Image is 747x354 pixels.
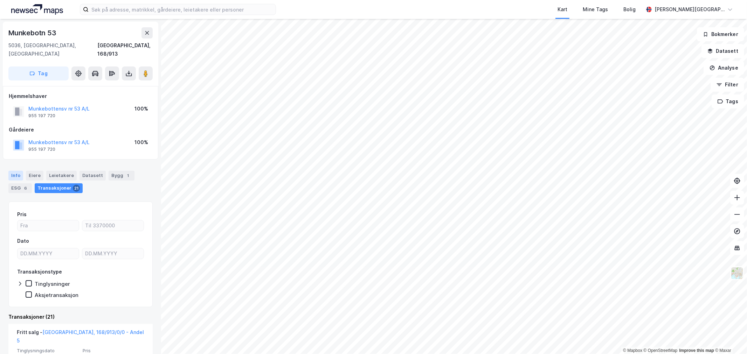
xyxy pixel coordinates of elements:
div: Gårdeiere [9,126,152,134]
div: Dato [17,237,29,245]
div: Hjemmelshaver [9,92,152,100]
input: DD.MM.YYYY [18,248,79,259]
div: Bolig [623,5,636,14]
div: 21 [73,185,80,192]
div: 955 197 720 [28,147,55,152]
div: Transaksjonstype [17,268,62,276]
button: Bokmerker [697,27,744,41]
div: ESG [8,183,32,193]
img: logo.a4113a55bc3d86da70a041830d287a7e.svg [11,4,63,15]
button: Filter [711,78,744,92]
div: Info [8,171,23,180]
span: Pris [83,348,144,354]
input: DD.MM.YYYY [82,248,144,259]
div: 100% [134,138,148,147]
div: 5036, [GEOGRAPHIC_DATA], [GEOGRAPHIC_DATA] [8,41,97,58]
button: Tag [8,66,69,80]
div: 955 197 720 [28,113,55,119]
div: 100% [134,105,148,113]
div: 1 [125,172,132,179]
div: Bygg [109,171,134,180]
a: Improve this map [679,348,714,353]
div: [GEOGRAPHIC_DATA], 168/913 [97,41,153,58]
input: Søk på adresse, matrikkel, gårdeiere, leietakere eller personer [89,4,276,15]
a: OpenStreetMap [644,348,678,353]
iframe: Chat Widget [712,320,747,354]
input: Fra [18,220,79,231]
div: Fritt salg - [17,328,144,348]
button: Datasett [701,44,744,58]
div: Tinglysninger [35,281,70,287]
div: Transaksjoner (21) [8,313,153,321]
div: Munkebotn 53 [8,27,58,38]
img: Z [731,267,744,280]
input: Til 3370000 [82,220,144,231]
a: [GEOGRAPHIC_DATA], 168/913/0/0 - Andel 5 [17,329,144,344]
a: Mapbox [623,348,642,353]
button: Analyse [704,61,744,75]
div: Kart [558,5,567,14]
div: Leietakere [46,171,77,180]
div: Transaksjoner [35,183,83,193]
div: Datasett [79,171,106,180]
button: Tags [712,94,744,108]
div: [PERSON_NAME][GEOGRAPHIC_DATA] [655,5,725,14]
div: Pris [17,210,27,219]
div: Aksjetransaksjon [35,292,78,298]
div: Eiere [26,171,43,180]
span: Tinglysningsdato [17,348,78,354]
div: 6 [22,185,29,192]
div: Mine Tags [583,5,608,14]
